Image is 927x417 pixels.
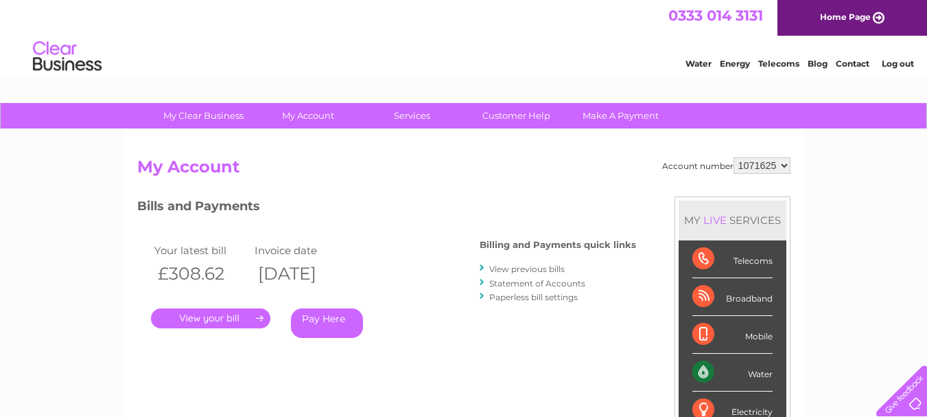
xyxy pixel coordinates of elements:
div: LIVE [701,214,729,227]
a: Water [685,58,712,69]
img: logo.png [32,36,102,78]
a: Blog [808,58,828,69]
div: Clear Business is a trading name of Verastar Limited (registered in [GEOGRAPHIC_DATA] No. 3667643... [140,8,788,67]
a: My Account [251,103,364,128]
a: Statement of Accounts [489,278,585,289]
div: Account number [662,157,790,174]
div: Water [692,354,773,392]
a: My Clear Business [147,103,260,128]
a: Make A Payment [564,103,677,128]
div: Broadband [692,278,773,316]
h3: Bills and Payments [137,196,636,221]
td: Your latest bill [151,241,251,260]
div: MY SERVICES [679,201,786,240]
a: . [151,308,270,328]
a: Contact [836,58,869,69]
a: View previous bills [489,264,565,274]
a: Services [355,103,469,128]
a: Energy [720,58,750,69]
a: Customer Help [460,103,573,128]
div: Telecoms [692,240,773,278]
th: [DATE] [251,260,351,288]
h4: Billing and Payments quick links [480,240,636,250]
a: Log out [882,58,914,69]
a: Telecoms [758,58,799,69]
h2: My Account [137,157,790,183]
a: 0333 014 3131 [668,7,763,24]
th: £308.62 [151,260,251,288]
div: Mobile [692,316,773,354]
td: Invoice date [251,241,351,260]
a: Pay Here [291,308,363,338]
a: Paperless bill settings [489,292,578,302]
